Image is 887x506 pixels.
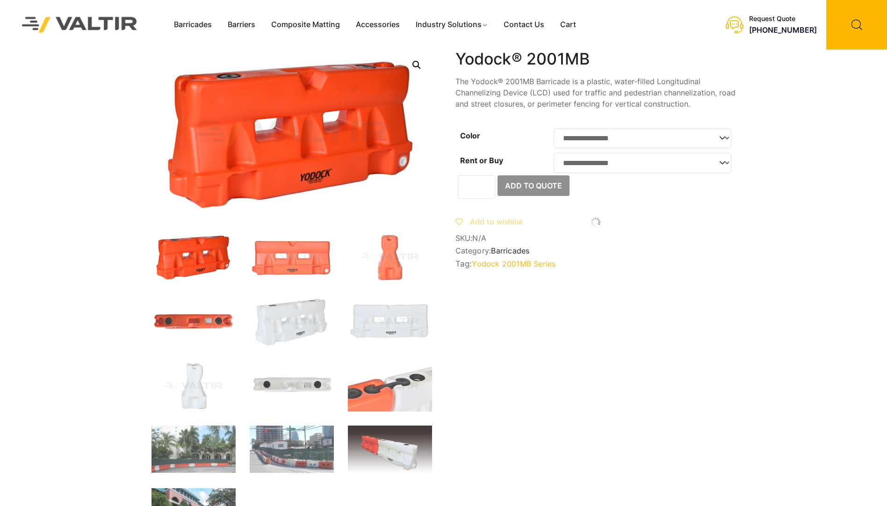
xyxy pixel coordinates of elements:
[250,232,334,282] img: 2001MB_Org_Front.jpg
[472,259,555,268] a: Yodock 2001MB Series
[250,296,334,347] img: 2001MB_Nat_3Q.jpg
[250,361,334,412] img: 2001MB_Nat_Top.jpg
[348,18,408,32] a: Accessories
[455,50,736,69] h1: Yodock® 2001MB
[496,18,552,32] a: Contact Us
[460,156,503,165] label: Rent or Buy
[460,131,480,140] label: Color
[498,175,570,196] button: Add to Quote
[458,175,495,199] input: Product quantity
[250,426,334,473] img: yodock_2001mb-pedestrian.jpg
[455,234,736,243] span: SKU:
[10,5,150,44] img: Valtir Rentals
[151,361,236,412] img: 2001MB_Nat_Side.jpg
[455,259,736,268] span: Tag:
[408,18,496,32] a: Industry Solutions
[455,246,736,255] span: Category:
[552,18,584,32] a: Cart
[348,296,432,347] img: 2001MB_Nat_Front.jpg
[491,246,529,255] a: Barricades
[151,426,236,473] img: Hard-Rock-Casino-FL-Fence-Panel-2001MB-barricades.png
[151,296,236,347] img: 2001MB_Org_Top.jpg
[220,18,263,32] a: Barriers
[455,76,736,109] p: The Yodock® 2001MB Barricade is a plastic, water-filled Longitudinal Channelizing Device (LCD) us...
[151,232,236,282] img: 2001MB_Org_3Q.jpg
[166,18,220,32] a: Barricades
[749,15,817,23] div: Request Quote
[348,426,432,474] img: THR-Yodock-2001MB-6-3-14.png
[749,25,817,35] a: [PHONE_NUMBER]
[348,232,432,282] img: 2001MB_Org_Side.jpg
[263,18,348,32] a: Composite Matting
[472,233,486,243] span: N/A
[348,361,432,412] img: 2001MB_Xtra2.jpg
